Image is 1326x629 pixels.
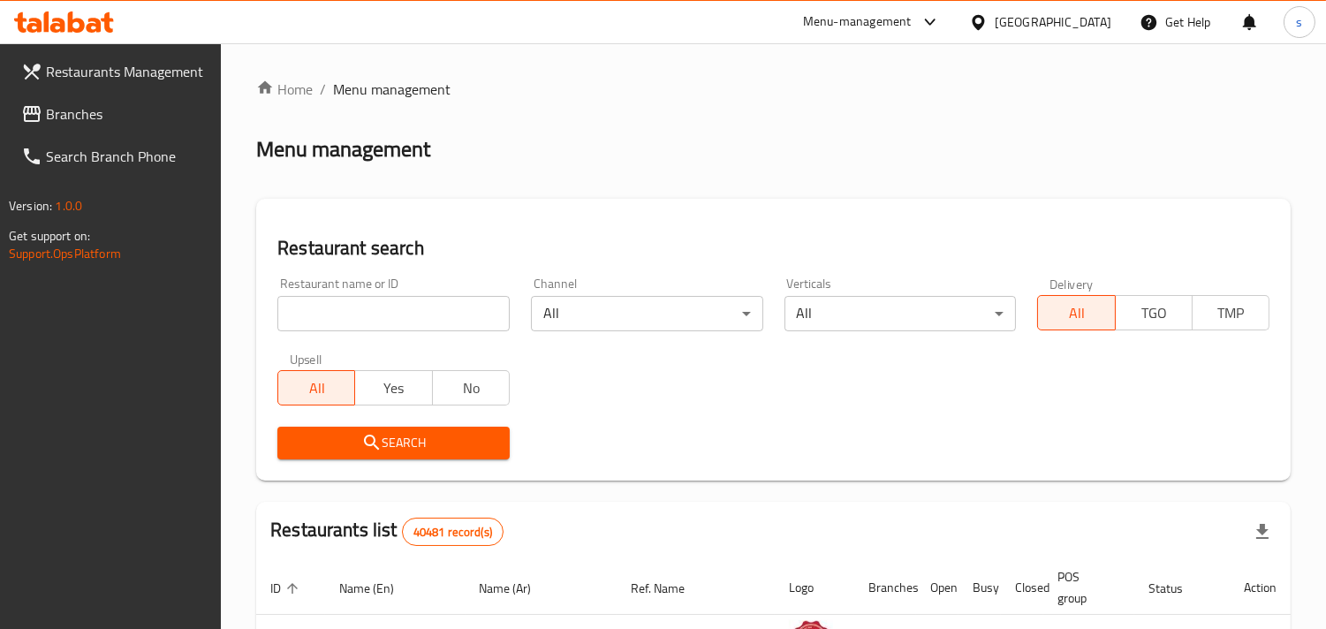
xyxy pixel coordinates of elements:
[432,370,510,405] button: No
[1049,277,1094,290] label: Delivery
[256,135,430,163] h2: Menu management
[1148,578,1206,599] span: Status
[277,235,1269,261] h2: Restaurant search
[270,578,304,599] span: ID
[55,194,82,217] span: 1.0.0
[46,103,208,125] span: Branches
[480,578,555,599] span: Name (Ar)
[46,61,208,82] span: Restaurants Management
[1123,300,1186,326] span: TGO
[631,578,708,599] span: Ref. Name
[803,11,912,33] div: Menu-management
[9,194,52,217] span: Version:
[440,375,503,401] span: No
[46,146,208,167] span: Search Branch Phone
[333,79,451,100] span: Menu management
[9,224,90,247] span: Get support on:
[916,561,959,615] th: Open
[1296,12,1302,32] span: s
[1192,295,1269,330] button: TMP
[290,352,322,365] label: Upsell
[784,296,1017,331] div: All
[277,296,510,331] input: Search for restaurant name or ID..
[270,517,504,546] h2: Restaurants list
[7,50,222,93] a: Restaurants Management
[7,135,222,178] a: Search Branch Phone
[320,79,326,100] li: /
[277,427,510,459] button: Search
[1230,561,1291,615] th: Action
[7,93,222,135] a: Branches
[1001,561,1043,615] th: Closed
[256,79,313,100] a: Home
[1037,295,1115,330] button: All
[775,561,854,615] th: Logo
[285,375,348,401] span: All
[292,432,496,454] span: Search
[1057,566,1113,609] span: POS group
[9,242,121,265] a: Support.OpsPlatform
[1241,511,1284,553] div: Export file
[403,524,503,541] span: 40481 record(s)
[402,518,504,546] div: Total records count
[531,296,763,331] div: All
[1045,300,1108,326] span: All
[854,561,916,615] th: Branches
[256,79,1291,100] nav: breadcrumb
[959,561,1001,615] th: Busy
[995,12,1111,32] div: [GEOGRAPHIC_DATA]
[1200,300,1262,326] span: TMP
[339,578,417,599] span: Name (En)
[354,370,432,405] button: Yes
[277,370,355,405] button: All
[1115,295,1193,330] button: TGO
[362,375,425,401] span: Yes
